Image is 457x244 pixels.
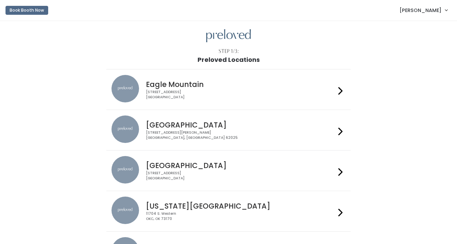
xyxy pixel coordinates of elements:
img: preloved location [111,156,139,184]
div: [STREET_ADDRESS] [GEOGRAPHIC_DATA] [146,90,335,100]
img: preloved location [111,115,139,143]
img: preloved location [111,197,139,224]
div: [STREET_ADDRESS][PERSON_NAME] [GEOGRAPHIC_DATA], [GEOGRAPHIC_DATA] 62025 [146,130,335,140]
a: preloved location [GEOGRAPHIC_DATA] [STREET_ADDRESS][PERSON_NAME][GEOGRAPHIC_DATA], [GEOGRAPHIC_D... [111,115,345,145]
a: preloved location Eagle Mountain [STREET_ADDRESS][GEOGRAPHIC_DATA] [111,75,345,104]
button: Book Booth Now [6,6,48,15]
h4: [GEOGRAPHIC_DATA] [146,121,335,129]
a: preloved location [US_STATE][GEOGRAPHIC_DATA] 11704 S. WesternOKC, OK 73170 [111,197,345,226]
h1: Preloved Locations [198,56,260,63]
h4: [GEOGRAPHIC_DATA] [146,162,335,169]
img: preloved logo [206,29,251,43]
a: Book Booth Now [6,3,48,18]
h4: [US_STATE][GEOGRAPHIC_DATA] [146,202,335,210]
a: preloved location [GEOGRAPHIC_DATA] [STREET_ADDRESS][GEOGRAPHIC_DATA] [111,156,345,185]
div: [STREET_ADDRESS] [GEOGRAPHIC_DATA] [146,171,335,181]
a: [PERSON_NAME] [393,3,454,18]
span: [PERSON_NAME] [400,7,442,14]
div: 11704 S. Western OKC, OK 73170 [146,211,335,221]
h4: Eagle Mountain [146,80,335,88]
img: preloved location [111,75,139,102]
div: Step 1/3: [219,48,239,55]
